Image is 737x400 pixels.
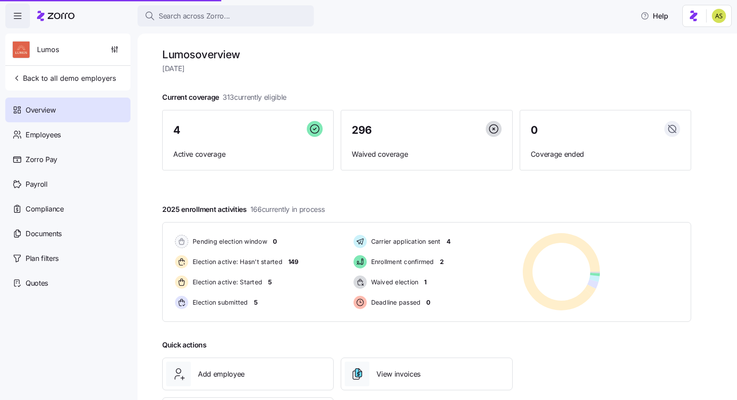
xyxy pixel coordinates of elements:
[447,237,450,246] span: 4
[5,172,130,196] a: Payroll
[424,278,427,287] span: 1
[162,340,207,351] span: Quick actions
[190,278,262,287] span: Election active: Started
[440,257,444,266] span: 2
[173,149,323,160] span: Active coverage
[159,11,230,22] span: Search across Zorro...
[26,105,56,116] span: Overview
[162,92,287,103] span: Current coverage
[162,48,691,61] h1: Lumos overview
[37,44,59,55] span: Lumos
[12,73,116,83] span: Back to all demo employers
[368,298,421,307] span: Deadline passed
[5,147,130,172] a: Zorro Pay
[223,92,287,103] span: 313 currently eligible
[531,149,680,160] span: Coverage ended
[268,278,272,287] span: 5
[5,196,130,221] a: Compliance
[5,122,130,147] a: Employees
[26,228,62,239] span: Documents
[162,63,691,74] span: [DATE]
[368,278,419,287] span: Waived election
[190,298,248,307] span: Election submitted
[633,7,675,25] button: Help
[368,257,434,266] span: Enrollment confirmed
[13,41,30,59] img: Employer logo
[288,257,298,266] span: 149
[426,298,430,307] span: 0
[250,204,325,215] span: 166 currently in process
[198,369,245,380] span: Add employee
[352,149,501,160] span: Waived coverage
[26,204,64,215] span: Compliance
[138,5,314,26] button: Search across Zorro...
[352,125,372,136] span: 296
[640,11,668,21] span: Help
[162,204,324,215] span: 2025 enrollment activities
[376,369,421,380] span: View invoices
[712,9,726,23] img: 2a591ca43c48773f1b6ab43d7a2c8ce9
[26,179,48,190] span: Payroll
[190,257,283,266] span: Election active: Hasn't started
[26,129,61,140] span: Employees
[190,237,267,246] span: Pending election window
[173,125,180,136] span: 4
[9,69,119,87] button: Back to all demo employers
[273,237,277,246] span: 0
[26,278,48,289] span: Quotes
[5,98,130,122] a: Overview
[5,221,130,246] a: Documents
[5,246,130,271] a: Plan filters
[368,237,441,246] span: Carrier application sent
[531,125,538,136] span: 0
[254,298,258,307] span: 5
[26,253,59,264] span: Plan filters
[26,154,57,165] span: Zorro Pay
[5,271,130,295] a: Quotes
